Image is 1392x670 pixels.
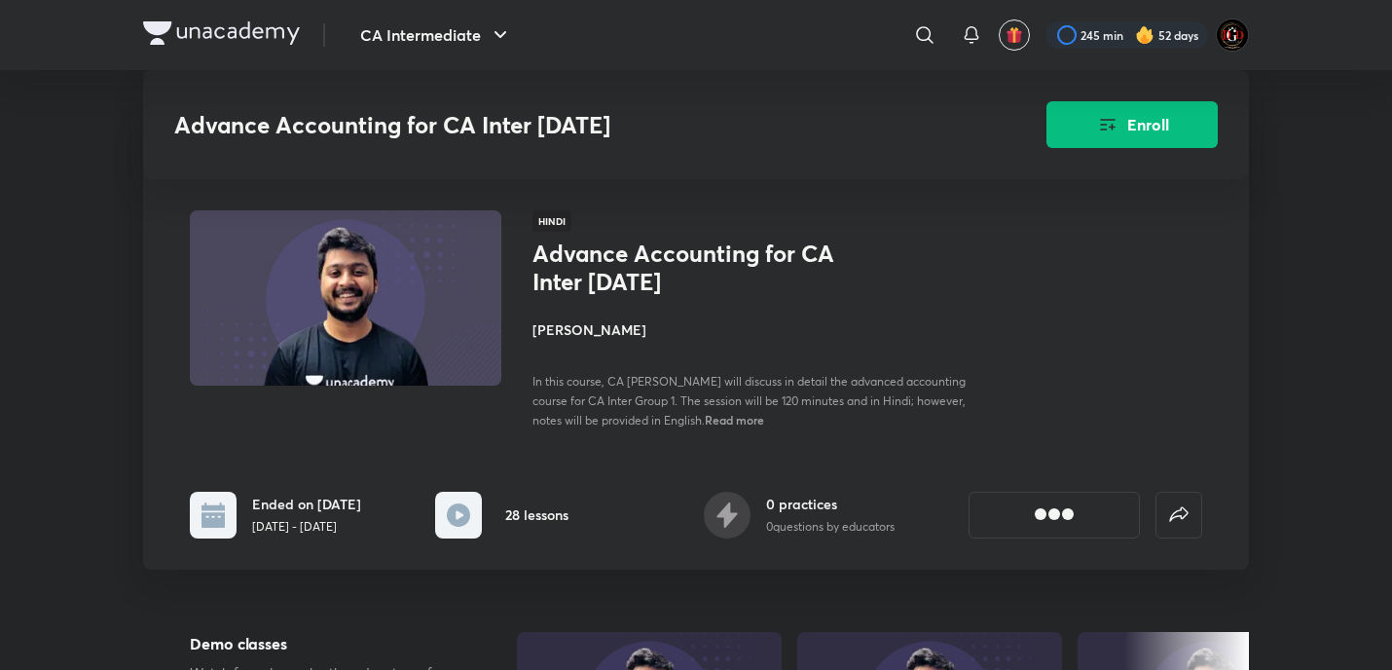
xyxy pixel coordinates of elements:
[532,374,966,428] span: In this course, CA [PERSON_NAME] will discuss in detail the advanced accounting course for CA Int...
[174,111,936,139] h3: Advance Accounting for CA Inter [DATE]
[1046,101,1218,148] button: Enroll
[766,518,895,536] p: 0 questions by educators
[705,412,764,428] span: Read more
[1006,26,1023,44] img: avatar
[505,504,568,525] h6: 28 lessons
[190,632,455,655] h5: Demo classes
[969,492,1140,539] button: [object Object]
[252,494,361,514] h6: Ended on [DATE]
[1135,25,1154,45] img: streak
[143,21,300,50] a: Company Logo
[1216,19,1249,52] img: DGD°MrBEAN
[766,494,895,514] h6: 0 practices
[532,319,969,340] h4: [PERSON_NAME]
[143,21,300,45] img: Company Logo
[187,208,504,388] img: Thumbnail
[532,240,851,296] h1: Advance Accounting for CA Inter [DATE]
[252,518,361,536] p: [DATE] - [DATE]
[1155,492,1202,539] button: false
[532,210,571,232] span: Hindi
[348,16,524,55] button: CA Intermediate
[999,19,1030,51] button: avatar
